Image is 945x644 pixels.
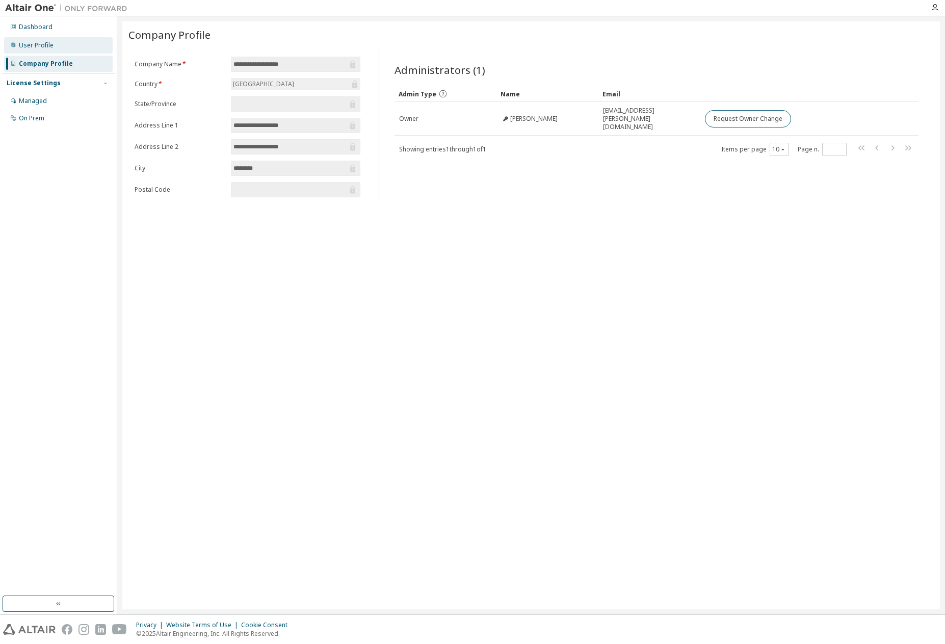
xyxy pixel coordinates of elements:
label: Postal Code [135,186,225,194]
span: Company Profile [128,28,211,42]
span: Admin Type [399,90,436,98]
div: Company Profile [19,60,73,68]
img: youtube.svg [112,624,127,635]
div: Website Terms of Use [166,621,241,629]
div: On Prem [19,114,44,122]
div: Cookie Consent [241,621,294,629]
img: Altair One [5,3,133,13]
span: [EMAIL_ADDRESS][PERSON_NAME][DOMAIN_NAME] [603,107,696,131]
div: [GEOGRAPHIC_DATA] [231,78,360,90]
div: User Profile [19,41,54,49]
img: linkedin.svg [95,624,106,635]
button: Request Owner Change [705,110,791,127]
div: Email [602,86,696,102]
span: Items per page [721,143,789,156]
label: Country [135,80,225,88]
div: Privacy [136,621,166,629]
div: [GEOGRAPHIC_DATA] [231,79,296,90]
div: Name [501,86,594,102]
div: Dashboard [19,23,52,31]
span: [PERSON_NAME] [510,115,558,123]
button: 10 [772,145,786,153]
div: License Settings [7,79,61,87]
img: facebook.svg [62,624,72,635]
label: State/Province [135,100,225,108]
p: © 2025 Altair Engineering, Inc. All Rights Reserved. [136,629,294,638]
span: Owner [399,115,418,123]
img: instagram.svg [78,624,89,635]
label: City [135,164,225,172]
label: Company Name [135,60,225,68]
div: Managed [19,97,47,105]
span: Page n. [798,143,847,156]
span: Showing entries 1 through 1 of 1 [399,145,486,153]
span: Administrators (1) [395,63,485,77]
img: altair_logo.svg [3,624,56,635]
label: Address Line 2 [135,143,225,151]
label: Address Line 1 [135,121,225,130]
